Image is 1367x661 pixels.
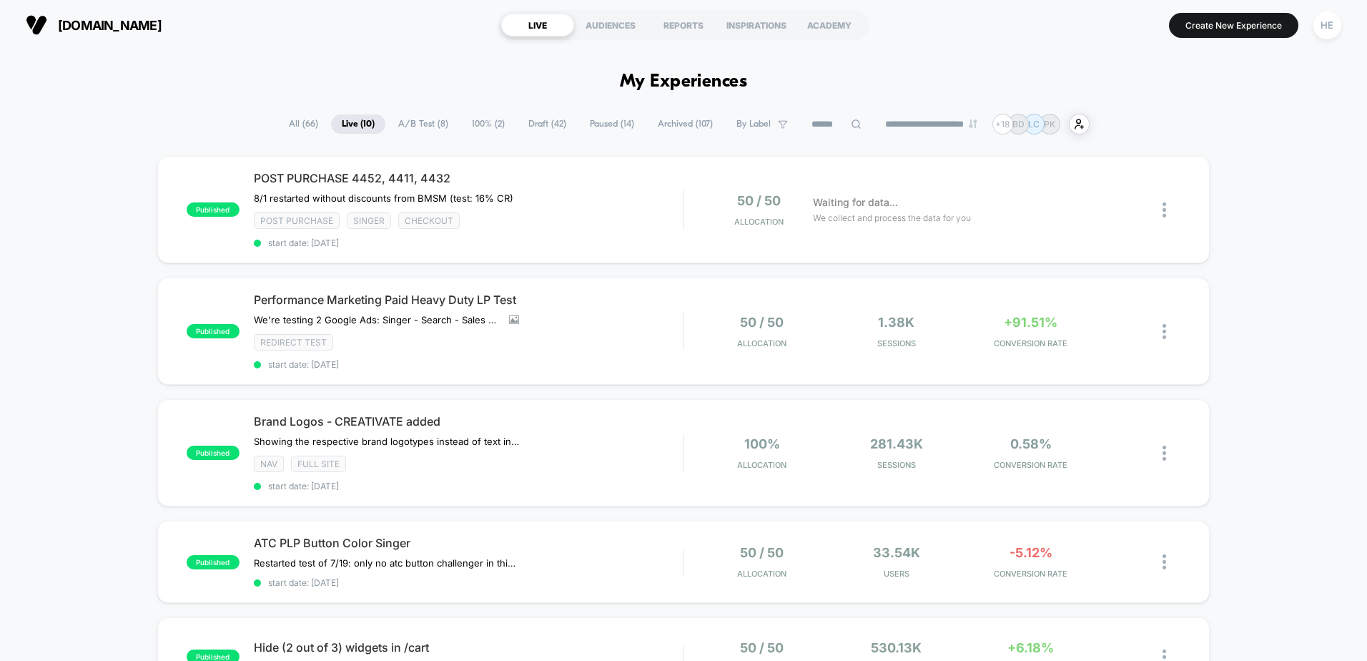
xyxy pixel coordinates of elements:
span: published [187,202,240,217]
span: ATC PLP Button Color Singer [254,536,683,550]
span: +91.51% [1004,315,1057,330]
p: PK [1044,119,1055,129]
img: end [969,119,977,128]
span: 33.54k [873,545,920,560]
img: close [1163,554,1166,569]
span: 50 / 50 [737,193,781,208]
span: POST PURCHASE 4452, 4411, 4432 [254,171,683,185]
span: Showing the respective brand logotypes instead of text in tabs [254,436,519,447]
span: Allocation [734,217,784,227]
span: NAV [254,456,284,472]
span: Brand Logos - CREATIVATE added [254,414,683,429]
img: close [1163,324,1166,339]
span: 281.43k [870,436,923,451]
span: Sessions [833,338,960,348]
img: close [1163,202,1166,217]
span: 8/1 restarted without discounts from BMSM (test: 16% CR) [254,192,513,204]
span: 530.13k [871,640,922,655]
span: published [187,555,240,569]
span: A/B Test ( 8 ) [388,114,459,134]
h1: My Experiences [620,72,748,92]
img: Visually logo [26,14,47,36]
p: LC [1028,119,1040,129]
span: Post Purchase [254,212,340,229]
span: Paused ( 14 ) [579,114,645,134]
span: +6.18% [1007,640,1054,655]
button: HE [1309,11,1346,40]
span: 50 / 50 [740,545,784,560]
span: Allocation [737,569,786,579]
span: Waiting for data... [813,195,898,210]
div: REPORTS [647,14,720,36]
span: Allocation [737,338,786,348]
button: Create New Experience [1169,13,1298,38]
span: All ( 66 ) [278,114,329,134]
span: checkout [398,212,460,229]
span: Sessions [833,460,960,470]
span: 50 / 50 [740,315,784,330]
span: Performance Marketing Paid Heavy Duty LP Test [254,293,683,307]
span: 50 / 50 [740,640,784,655]
span: Full site [291,456,346,472]
span: Draft ( 42 ) [518,114,577,134]
span: Allocation [737,460,786,470]
span: Archived ( 107 ) [647,114,724,134]
span: start date: [DATE] [254,238,683,248]
span: CONVERSION RATE [967,460,1095,470]
span: 0.58% [1010,436,1052,451]
span: Live ( 10 ) [331,114,385,134]
div: INSPIRATIONS [720,14,793,36]
span: start date: [DATE] [254,481,683,491]
span: CONVERSION RATE [967,569,1095,579]
span: Users [833,569,960,579]
div: HE [1313,11,1341,39]
img: close [1163,446,1166,461]
button: [DOMAIN_NAME] [21,14,166,36]
span: Singer [347,212,391,229]
span: By Label [736,119,771,129]
span: We collect and process the data for you [813,211,971,225]
span: 100% ( 2 ) [461,114,515,134]
span: 1.38k [878,315,914,330]
span: Restarted test of 7/19: only no atc button challenger in this test. [254,557,519,569]
span: [DOMAIN_NAME] [58,18,162,33]
span: Hide (2 out of 3) widgets in /cart [254,640,683,655]
span: published [187,446,240,460]
span: 100% [744,436,780,451]
span: We're testing 2 Google Ads: Singer - Search - Sales - Heavy Duty - Nonbrand and SINGER - PMax - H... [254,314,498,325]
p: BD [1012,119,1025,129]
span: -5.12% [1010,545,1052,560]
div: + 18 [992,114,1013,134]
span: start date: [DATE] [254,577,683,588]
span: published [187,324,240,338]
div: LIVE [501,14,574,36]
span: CONVERSION RATE [967,338,1095,348]
span: Redirect Test [254,334,333,351]
div: AUDIENCES [574,14,647,36]
span: start date: [DATE] [254,359,683,370]
div: ACADEMY [793,14,866,36]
